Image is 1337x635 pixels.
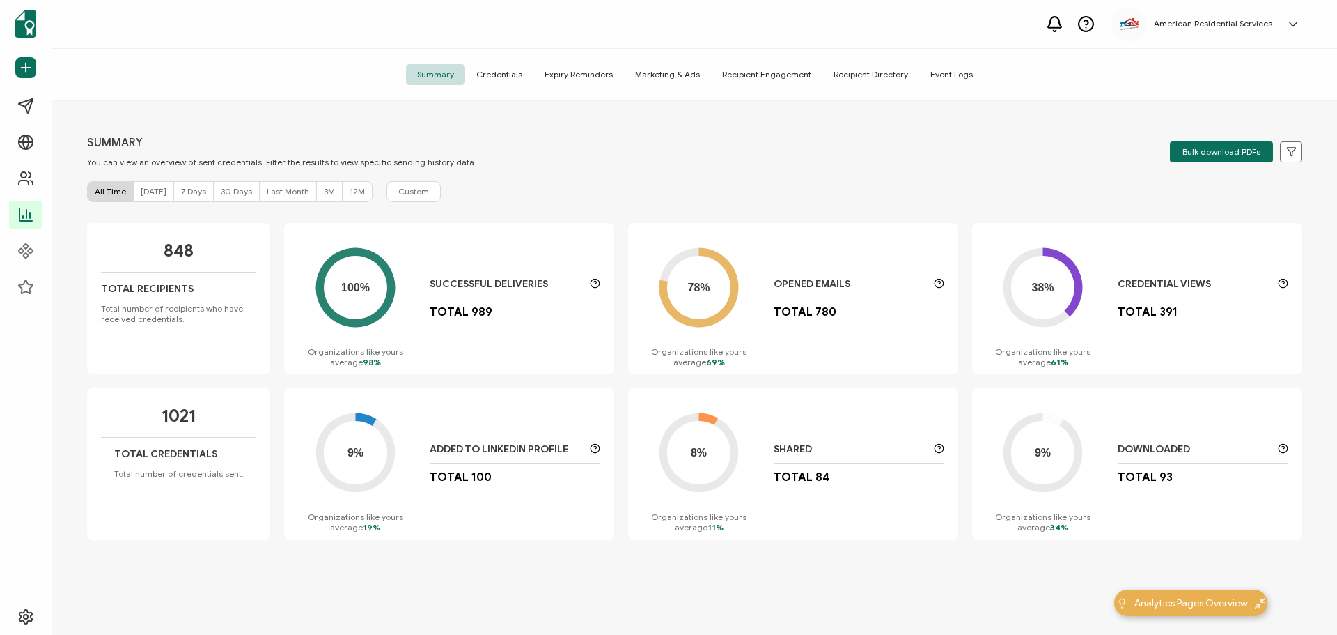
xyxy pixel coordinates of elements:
span: Expiry Reminders [533,64,624,85]
span: 3M [324,186,335,197]
p: Organizations like yours average [986,512,1100,533]
p: 1021 [162,406,196,427]
p: Total 989 [430,305,492,319]
iframe: Chat Widget [1267,568,1337,635]
span: 30 Days [221,186,252,197]
span: Last Month [267,186,309,197]
span: Recipient Directory [822,64,919,85]
p: Total 780 [774,305,836,319]
span: 11% [707,522,724,533]
span: 12M [350,186,365,197]
span: Summary [406,64,465,85]
p: Organizations like yours average [298,512,412,533]
p: Downloaded [1118,443,1271,456]
p: Total 100 [430,470,492,484]
p: Successful Deliveries [430,278,583,291]
p: You can view an overview of sent credentials. Filter the results to view specific sending history... [87,157,476,167]
span: Recipient Engagement [711,64,822,85]
p: Total 391 [1118,305,1178,319]
span: Bulk download PDFs [1182,148,1260,156]
span: 19% [363,522,380,533]
p: SUMMARY [87,136,476,150]
h5: American Residential Services [1154,19,1272,29]
button: Custom [386,181,441,202]
span: Custom [398,185,429,198]
img: db2c6d1d-95b6-4946-8eb1-cdceab967bda.png [1119,17,1140,31]
span: 7 Days [181,186,206,197]
p: Opened Emails [774,278,927,291]
p: Added to LinkedIn Profile [430,443,583,456]
span: All Time [95,186,126,197]
p: Organizations like yours average [642,512,756,533]
p: Total Recipients [101,283,194,295]
p: Total number of credentials sent. [114,468,244,479]
button: Bulk download PDFs [1170,141,1273,162]
p: 848 [164,240,194,261]
img: sertifier-logomark-colored.svg [15,10,36,38]
p: Total number of recipients who have received credentials. [101,303,256,324]
p: Total 93 [1118,470,1173,484]
span: 61% [1051,357,1068,367]
span: 34% [1050,522,1068,533]
span: 69% [706,357,725,367]
span: [DATE] [141,186,166,197]
span: Marketing & Ads [624,64,711,85]
p: Credential Views [1118,278,1271,291]
p: Organizations like yours average [298,346,412,367]
span: Analytics Pages Overview [1134,596,1248,611]
p: Organizations like yours average [986,346,1100,367]
p: Shared [774,443,927,456]
p: Organizations like yours average [642,346,756,367]
p: Total Credentials [114,448,217,460]
p: Total 84 [774,470,830,484]
span: Credentials [465,64,533,85]
span: 98% [363,357,381,367]
span: Event Logs [919,64,984,85]
img: minimize-icon.svg [1255,598,1265,609]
